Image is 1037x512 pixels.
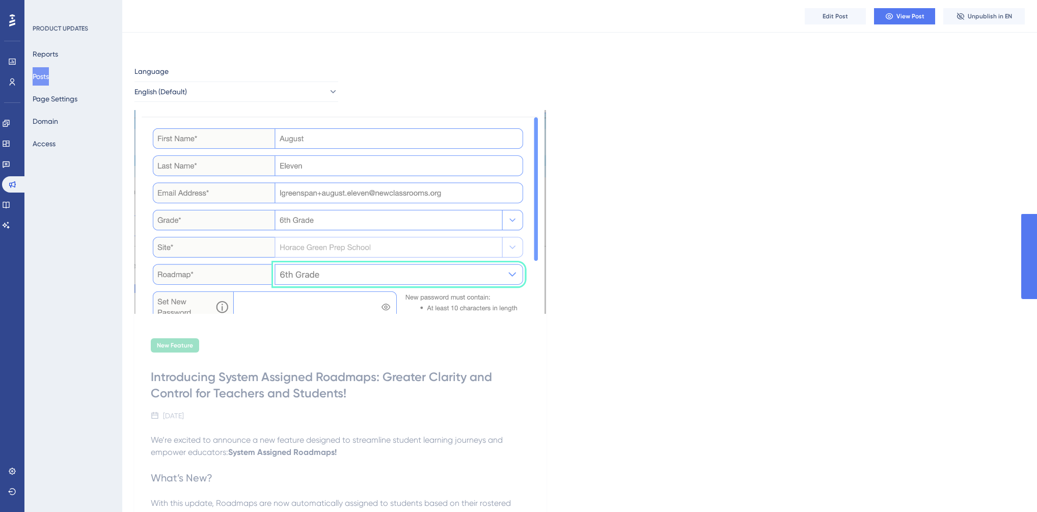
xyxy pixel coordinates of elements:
span: Unpublish in EN [968,12,1012,20]
button: English (Default) [134,82,338,102]
div: New Feature [151,338,199,353]
span: We’re excited to announce a new feature designed to streamline student learning journeys and empo... [151,435,505,457]
span: What’s New? [151,472,212,484]
span: English (Default) [134,86,187,98]
span: Edit Post [823,12,848,20]
button: Unpublish in EN [943,8,1025,24]
div: [DATE] [163,410,184,422]
span: View Post [896,12,924,20]
button: Page Settings [33,90,77,108]
button: Domain [33,112,58,130]
img: file-1755132363728.png [134,110,546,314]
button: Access [33,134,56,153]
div: Introducing System Assigned Roadmaps: Greater Clarity and Control for Teachers and Students! [151,369,530,401]
iframe: UserGuiding AI Assistant Launcher [994,472,1025,502]
button: Edit Post [805,8,866,24]
span: Language [134,65,169,77]
div: PRODUCT UPDATES [33,24,88,33]
button: Posts [33,67,49,86]
button: Reports [33,45,58,63]
strong: System Assigned Roadmaps! [228,447,337,457]
button: View Post [874,8,935,24]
